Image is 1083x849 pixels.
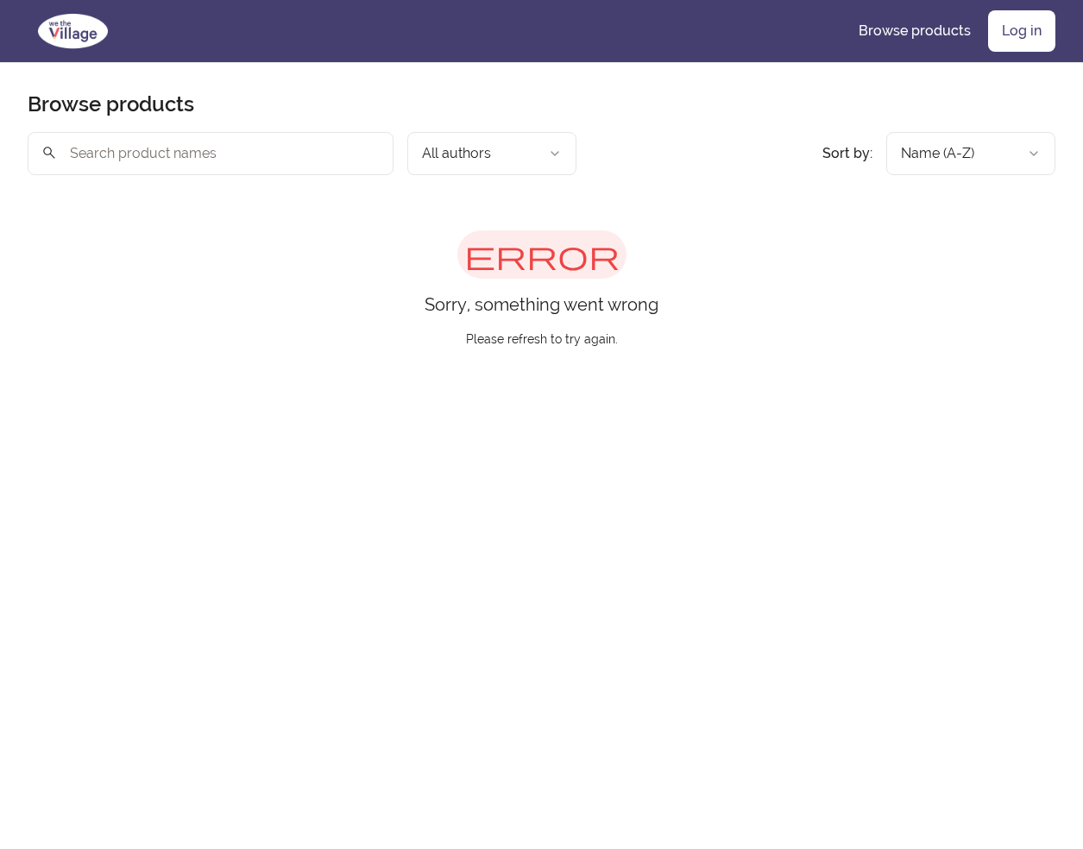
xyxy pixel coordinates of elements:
button: Filter by author [407,132,576,175]
span: Sort by: [822,145,872,161]
button: Product sort options [886,132,1055,175]
h2: Browse products [28,91,194,118]
input: Search product names [28,132,394,175]
img: We The Village logo [28,10,118,52]
p: Sorry, something went wrong [425,292,658,317]
span: search [41,141,57,165]
p: Please refresh to try again. [466,317,618,348]
a: Browse products [845,10,985,52]
span: error [457,230,627,279]
a: Log in [988,10,1055,52]
nav: Main [845,10,1055,52]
